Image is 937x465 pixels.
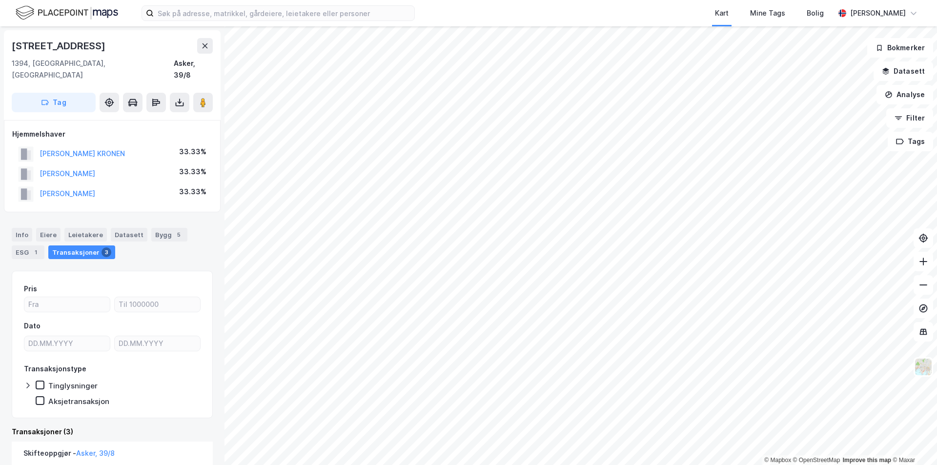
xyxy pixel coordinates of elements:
input: Søk på adresse, matrikkel, gårdeiere, leietakere eller personer [154,6,414,20]
a: OpenStreetMap [793,457,840,464]
input: DD.MM.YYYY [115,336,200,351]
div: Dato [24,320,41,332]
div: 1394, [GEOGRAPHIC_DATA], [GEOGRAPHIC_DATA] [12,58,174,81]
div: [STREET_ADDRESS] [12,38,107,54]
button: Datasett [874,61,933,81]
div: Pris [24,283,37,295]
img: Z [914,358,933,376]
div: ESG [12,245,44,259]
div: 33.33% [179,166,206,178]
div: Skifteoppgjør - [23,447,115,463]
div: Bolig [807,7,824,19]
button: Tag [12,93,96,112]
div: 33.33% [179,146,206,158]
div: Aksjetransaksjon [48,397,109,406]
div: Leietakere [64,228,107,242]
div: Hjemmelshaver [12,128,212,140]
button: Analyse [876,85,933,104]
div: Asker, 39/8 [174,58,213,81]
button: Bokmerker [867,38,933,58]
img: logo.f888ab2527a4732fd821a326f86c7f29.svg [16,4,118,21]
div: Transaksjoner [48,245,115,259]
input: Fra [24,297,110,312]
button: Tags [888,132,933,151]
div: Eiere [36,228,61,242]
div: [PERSON_NAME] [850,7,906,19]
input: Til 1000000 [115,297,200,312]
div: Transaksjonstype [24,363,86,375]
div: Info [12,228,32,242]
div: Transaksjoner (3) [12,426,213,438]
div: Datasett [111,228,147,242]
a: Mapbox [764,457,791,464]
input: DD.MM.YYYY [24,336,110,351]
div: Kart [715,7,729,19]
div: Bygg [151,228,187,242]
div: 1 [31,247,41,257]
div: 3 [102,247,111,257]
button: Filter [886,108,933,128]
div: 33.33% [179,186,206,198]
div: Tinglysninger [48,381,98,390]
a: Improve this map [843,457,891,464]
iframe: Chat Widget [888,418,937,465]
a: Asker, 39/8 [76,449,115,457]
div: 5 [174,230,183,240]
div: Mine Tags [750,7,785,19]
